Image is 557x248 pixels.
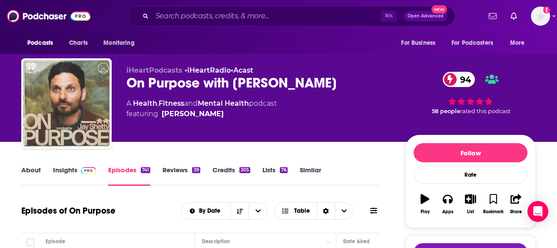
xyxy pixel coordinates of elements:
div: 39 [192,167,200,173]
span: • [231,66,253,74]
img: Podchaser - Follow, Share and Rate Podcasts [7,8,90,24]
div: 94 58 peoplerated this podcast [405,66,536,120]
div: Rate [414,166,527,184]
div: 76 [280,167,288,173]
a: Jay Shetty [162,109,224,119]
a: Similar [300,166,321,186]
a: Fitness [159,99,184,107]
a: Show notifications dropdown [485,9,500,23]
div: 305 [239,167,250,173]
span: Charts [69,37,88,49]
a: 94 [443,72,475,87]
span: • [185,66,231,74]
a: Lists76 [262,166,288,186]
span: Monitoring [103,37,134,49]
a: Episodes741 [108,166,150,186]
span: featuring [126,109,277,119]
button: open menu [504,35,536,51]
div: Search podcasts, credits, & more... [128,6,455,26]
a: iHeartRadio [187,66,231,74]
span: Table [294,208,310,214]
button: List [459,188,482,220]
a: Charts [63,35,93,51]
span: New [431,5,447,13]
div: Episode [46,236,65,247]
button: open menu [182,208,231,214]
svg: Add a profile image [543,7,550,13]
h2: Choose List sort [181,202,268,220]
a: Reviews39 [162,166,200,186]
div: Share [510,209,522,214]
div: Open Intercom Messenger [527,201,548,222]
div: A podcast [126,98,277,119]
img: Podchaser Pro [81,167,96,174]
img: User Profile [531,7,550,26]
a: About [21,166,41,186]
span: rated this podcast [460,108,511,114]
a: Acast [233,66,253,74]
span: , [157,99,159,107]
button: open menu [249,203,267,219]
button: open menu [97,35,146,51]
button: Sort Direction [230,203,249,219]
span: 94 [451,72,475,87]
span: 58 people [432,108,460,114]
div: 741 [141,167,150,173]
button: Bookmark [482,188,504,220]
h1: Episodes of On Purpose [21,205,116,216]
a: Show notifications dropdown [507,9,521,23]
input: Search podcasts, credits, & more... [152,9,381,23]
span: Open Advanced [408,14,444,18]
button: Share [505,188,527,220]
span: Logged in as kkade [531,7,550,26]
a: Mental Health [198,99,249,107]
button: open menu [21,35,64,51]
div: Play [421,209,430,214]
div: Apps [442,209,454,214]
button: open menu [446,35,506,51]
button: Show profile menu [531,7,550,26]
button: Follow [414,143,527,162]
button: Choose View [274,202,354,220]
span: By Date [199,208,223,214]
div: Sort Direction [317,203,335,219]
span: iHeartPodcasts [126,66,182,74]
a: Credits305 [212,166,250,186]
button: Column Actions [324,237,334,247]
span: and [184,99,198,107]
span: For Business [401,37,435,49]
div: Date Aired [343,236,370,247]
button: Apps [436,188,459,220]
button: open menu [395,35,446,51]
span: For Podcasters [451,37,493,49]
span: Podcasts [27,37,53,49]
div: Description [202,236,230,247]
img: On Purpose with Jay Shetty [23,60,110,147]
a: Health [133,99,157,107]
div: Bookmark [483,209,504,214]
div: List [467,209,474,214]
button: Open AdvancedNew [404,11,448,21]
a: InsightsPodchaser Pro [53,166,96,186]
span: ⌘ K [381,10,397,22]
span: More [510,37,525,49]
button: Play [414,188,436,220]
